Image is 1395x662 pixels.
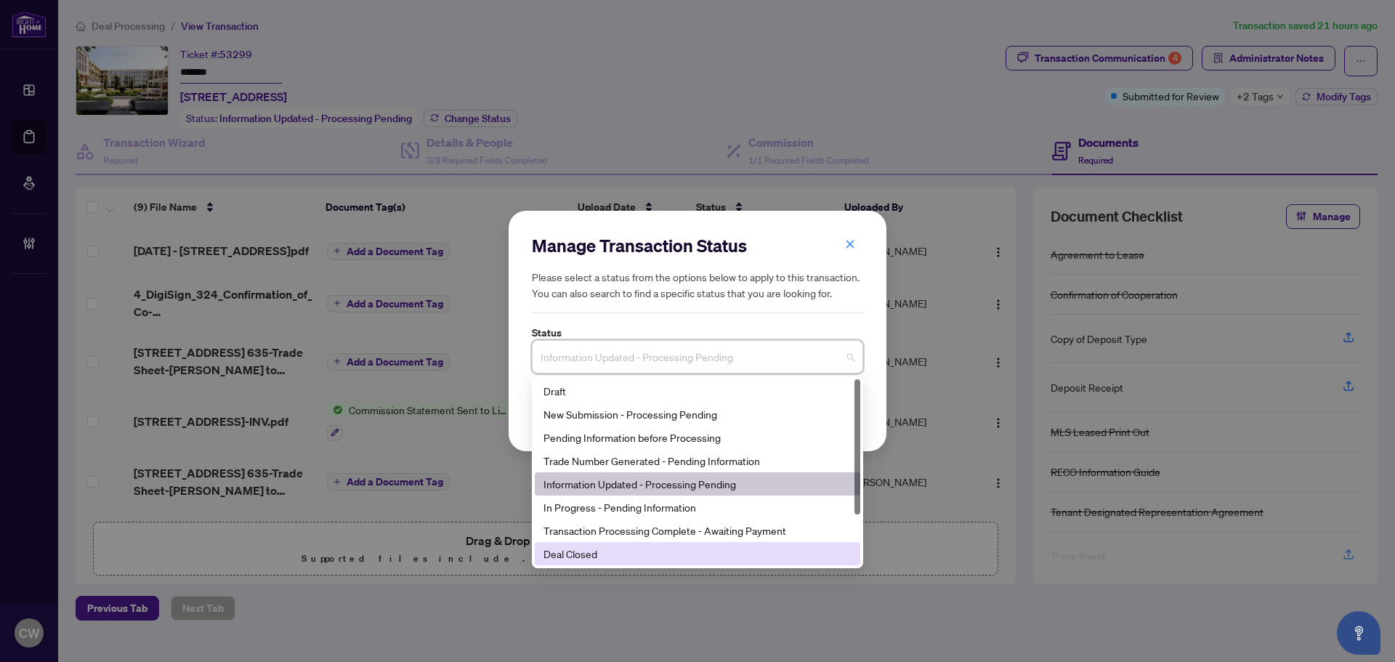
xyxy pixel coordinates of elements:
[845,239,855,249] span: close
[543,453,852,469] div: Trade Number Generated - Pending Information
[543,429,852,445] div: Pending Information before Processing
[535,519,860,542] div: Transaction Processing Complete - Awaiting Payment
[543,406,852,422] div: New Submission - Processing Pending
[535,472,860,496] div: Information Updated - Processing Pending
[532,234,863,257] h2: Manage Transaction Status
[543,476,852,492] div: Information Updated - Processing Pending
[543,546,852,562] div: Deal Closed
[1337,611,1380,655] button: Open asap
[535,542,860,565] div: Deal Closed
[543,499,852,515] div: In Progress - Pending Information
[535,403,860,426] div: New Submission - Processing Pending
[535,449,860,472] div: Trade Number Generated - Pending Information
[541,343,854,371] span: Information Updated - Processing Pending
[532,269,863,301] h5: Please select a status from the options below to apply to this transaction. You can also search t...
[535,496,860,519] div: In Progress - Pending Information
[543,383,852,399] div: Draft
[543,522,852,538] div: Transaction Processing Complete - Awaiting Payment
[532,325,863,341] label: Status
[535,426,860,449] div: Pending Information before Processing
[535,379,860,403] div: Draft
